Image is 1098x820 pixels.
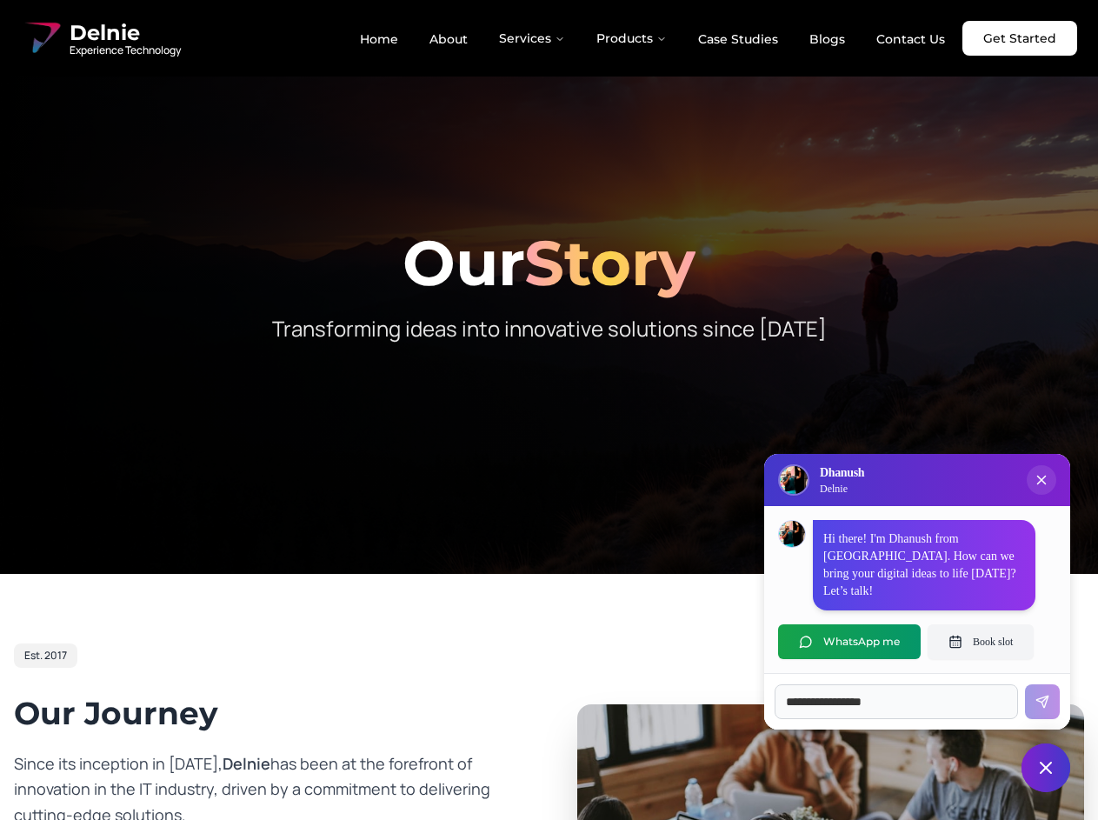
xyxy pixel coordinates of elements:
button: Products [582,21,681,56]
img: Delnie Logo [21,17,63,59]
a: Case Studies [684,24,792,54]
h3: Dhanush [820,464,864,482]
a: Get Started [962,21,1077,56]
button: WhatsApp me [778,624,921,659]
span: Delnie [223,753,270,774]
h2: Our Journey [14,696,522,730]
p: Transforming ideas into innovative solutions since [DATE] [216,315,883,343]
img: Delnie Logo [780,466,808,494]
a: Delnie Logo Full [21,17,181,59]
span: Story [524,224,695,301]
button: Book slot [928,624,1034,659]
nav: Main [346,21,959,56]
a: Blogs [795,24,859,54]
button: Services [485,21,579,56]
h1: Our [14,231,1084,294]
button: Close chat [1021,743,1070,792]
a: About [416,24,482,54]
a: Contact Us [862,24,959,54]
img: Dhanush [779,521,805,547]
button: Close chat popup [1027,465,1056,495]
span: Est. 2017 [24,649,67,663]
span: Delnie [70,19,181,47]
a: Home [346,24,412,54]
span: Experience Technology [70,43,181,57]
p: Hi there! I'm Dhanush from [GEOGRAPHIC_DATA]. How can we bring your digital ideas to life [DATE]?... [823,530,1025,600]
p: Delnie [820,482,864,496]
